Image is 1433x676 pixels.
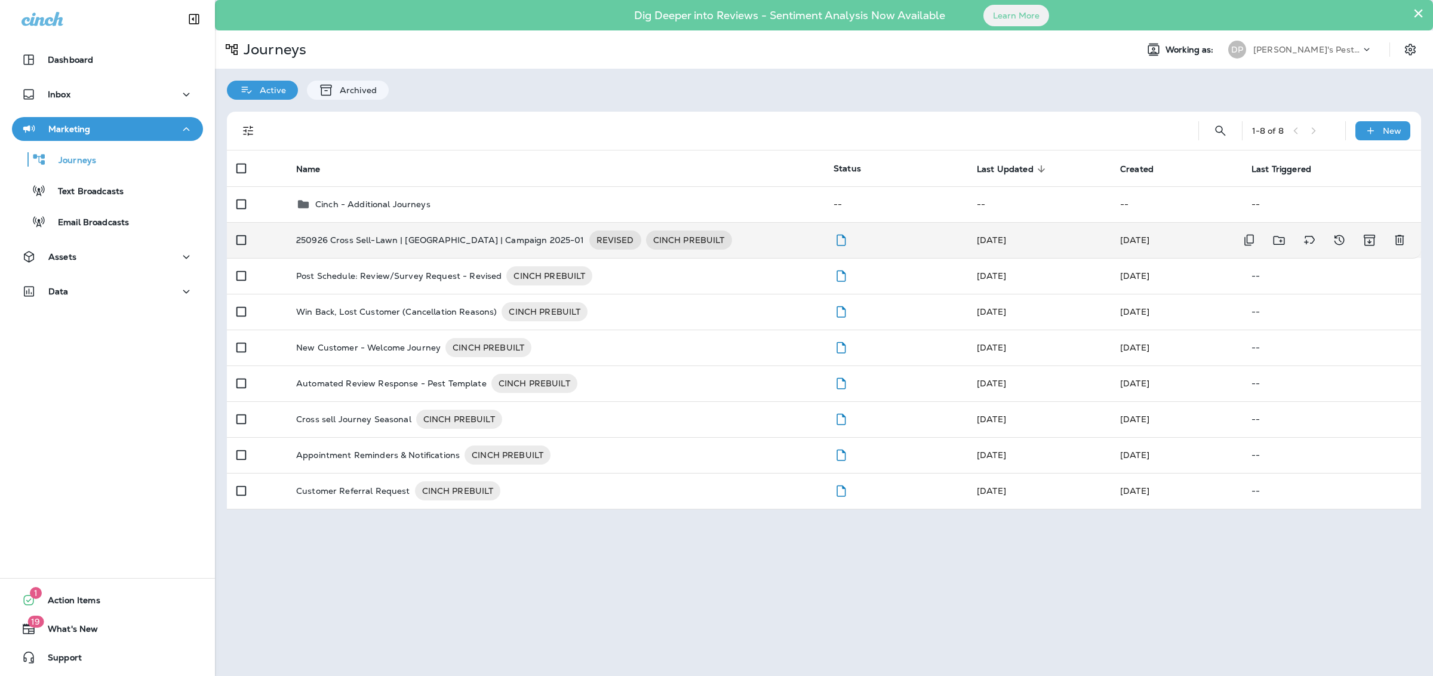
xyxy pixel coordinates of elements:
[1251,271,1412,281] p: --
[12,245,203,269] button: Assets
[12,82,203,106] button: Inbox
[1383,126,1401,136] p: New
[977,450,1006,460] span: Frank Carreno
[1120,414,1149,425] span: Frank Carreno
[296,445,460,465] p: Appointment Reminders & Notifications
[296,266,502,285] p: Post Schedule: Review/Survey Request - Revised
[12,178,203,203] button: Text Broadcasts
[465,449,551,461] span: CINCH PREBUILT
[1208,119,1232,143] button: Search Journeys
[1242,186,1421,222] td: --
[1267,228,1291,253] button: Move to folder
[834,163,861,174] span: Status
[1253,45,1361,54] p: [PERSON_NAME]'s Pest Control
[296,374,487,393] p: Automated Review Response - Pest Template
[1251,486,1412,496] p: --
[1327,228,1351,253] button: View Changelog
[48,252,76,262] p: Assets
[48,55,93,64] p: Dashboard
[415,485,501,497] span: CINCH PREBUILT
[824,186,967,222] td: --
[1120,235,1149,245] span: Frank Carreno
[236,119,260,143] button: Filters
[416,410,502,429] div: CINCH PREBUILT
[834,269,848,280] span: Draft
[1251,379,1412,388] p: --
[12,279,203,303] button: Data
[977,164,1034,174] span: Last Updated
[296,164,321,174] span: Name
[834,484,848,495] span: Draft
[977,378,1006,389] span: Frank Carreno
[1388,228,1412,253] button: Delete
[502,306,588,318] span: CINCH PREBUILT
[46,186,124,198] p: Text Broadcasts
[48,90,70,99] p: Inbox
[1120,378,1149,389] span: Frank Carreno
[491,374,577,393] div: CINCH PREBUILT
[1237,228,1261,253] button: Duplicate
[977,414,1006,425] span: Frank Carreno
[977,271,1006,281] span: Frank Carreno
[254,85,286,95] p: Active
[48,287,69,296] p: Data
[1297,228,1321,253] button: Add tags
[48,124,90,134] p: Marketing
[46,217,129,229] p: Email Broadcasts
[1120,342,1149,353] span: Frank Carreno
[1400,39,1421,60] button: Settings
[415,481,501,500] div: CINCH PREBUILT
[506,270,592,282] span: CINCH PREBUILT
[834,448,848,459] span: Draft
[1120,164,1154,174] span: Created
[834,341,848,352] span: Draft
[977,486,1006,496] span: Frank Carreno
[12,646,203,669] button: Support
[445,342,531,354] span: CINCH PREBUILT
[502,302,588,321] div: CINCH PREBUILT
[1111,186,1242,222] td: --
[12,48,203,72] button: Dashboard
[967,186,1111,222] td: --
[1228,41,1246,59] div: DP
[296,410,411,429] p: Cross sell Journey Seasonal
[1413,4,1424,23] button: Close
[1252,126,1284,136] div: 1 - 8 of 8
[646,234,732,246] span: CINCH PREBUILT
[834,413,848,423] span: Draft
[465,445,551,465] div: CINCH PREBUILT
[30,587,42,599] span: 1
[445,338,531,357] div: CINCH PREBUILT
[334,85,377,95] p: Archived
[1251,307,1412,317] p: --
[12,147,203,172] button: Journeys
[36,595,100,610] span: Action Items
[589,231,641,250] div: REVISED
[646,231,732,250] div: CINCH PREBUILT
[506,266,592,285] div: CINCH PREBUILT
[589,234,641,246] span: REVISED
[977,235,1006,245] span: Joyce Lee
[177,7,211,31] button: Collapse Sidebar
[1120,271,1149,281] span: Frank Carreno
[1166,45,1216,55] span: Working as:
[296,481,410,500] p: Customer Referral Request
[296,302,497,321] p: Win Back, Lost Customer (Cancellation Reasons)
[1251,450,1412,460] p: --
[12,209,203,234] button: Email Broadcasts
[599,14,980,17] p: Dig Deeper into Reviews - Sentiment Analysis Now Available
[315,199,430,209] p: Cinch - Additional Journeys
[296,164,336,174] span: Name
[12,617,203,641] button: 19What's New
[1251,414,1412,424] p: --
[1251,164,1311,174] span: Last Triggered
[416,413,502,425] span: CINCH PREBUILT
[47,155,96,167] p: Journeys
[27,616,44,628] span: 19
[296,231,585,250] p: 250926 Cross Sell-Lawn | [GEOGRAPHIC_DATA] | Campaign 2025-01
[1251,343,1412,352] p: --
[1357,228,1382,253] button: Archive
[491,377,577,389] span: CINCH PREBUILT
[239,41,306,59] p: Journeys
[1120,450,1149,460] span: Frank Carreno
